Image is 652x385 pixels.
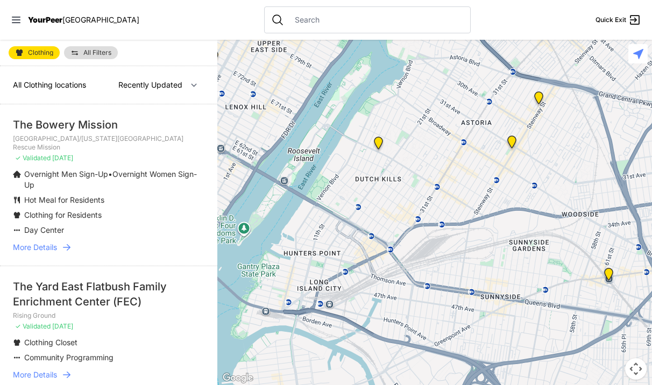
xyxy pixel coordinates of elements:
span: [DATE] [52,154,73,162]
a: Quick Exit [596,13,641,26]
span: ✓ Validated [15,154,51,162]
p: [GEOGRAPHIC_DATA]/[US_STATE][GEOGRAPHIC_DATA] Rescue Mission [13,134,204,152]
span: ✓ Validated [15,322,51,330]
span: [GEOGRAPHIC_DATA] [62,15,139,24]
span: Day Center [24,225,64,234]
span: More Details [13,369,57,380]
div: Fancy Thrift Shop [372,137,385,154]
a: Open this area in Google Maps (opens a new window) [220,371,256,385]
span: More Details [13,242,57,253]
a: All Filters [64,46,118,59]
span: [DATE] [52,322,73,330]
button: Map camera controls [625,358,647,380]
a: YourPeer[GEOGRAPHIC_DATA] [28,17,139,23]
span: All Filters [83,49,111,56]
img: Google [220,371,256,385]
span: • [108,169,112,179]
span: YourPeer [28,15,62,24]
input: Search [288,15,464,25]
span: Clothing Closet [24,338,77,347]
span: Clothing for Residents [24,210,102,219]
a: Clothing [9,46,60,59]
span: Clothing [28,49,53,56]
a: More Details [13,369,204,380]
span: Quick Exit [596,16,626,24]
div: The Yard East Flatbush Family Enrichment Center (FEC) [13,279,204,309]
span: Hot Meal for Residents [24,195,104,204]
span: All Clothing locations [13,80,86,89]
div: Woodside Youth Drop-in Center [602,268,615,285]
span: Community Programming [24,353,114,362]
a: More Details [13,242,204,253]
div: The Bowery Mission [13,117,204,132]
p: Rising Ground [13,311,204,320]
span: Overnight Men Sign-Up [24,169,108,179]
